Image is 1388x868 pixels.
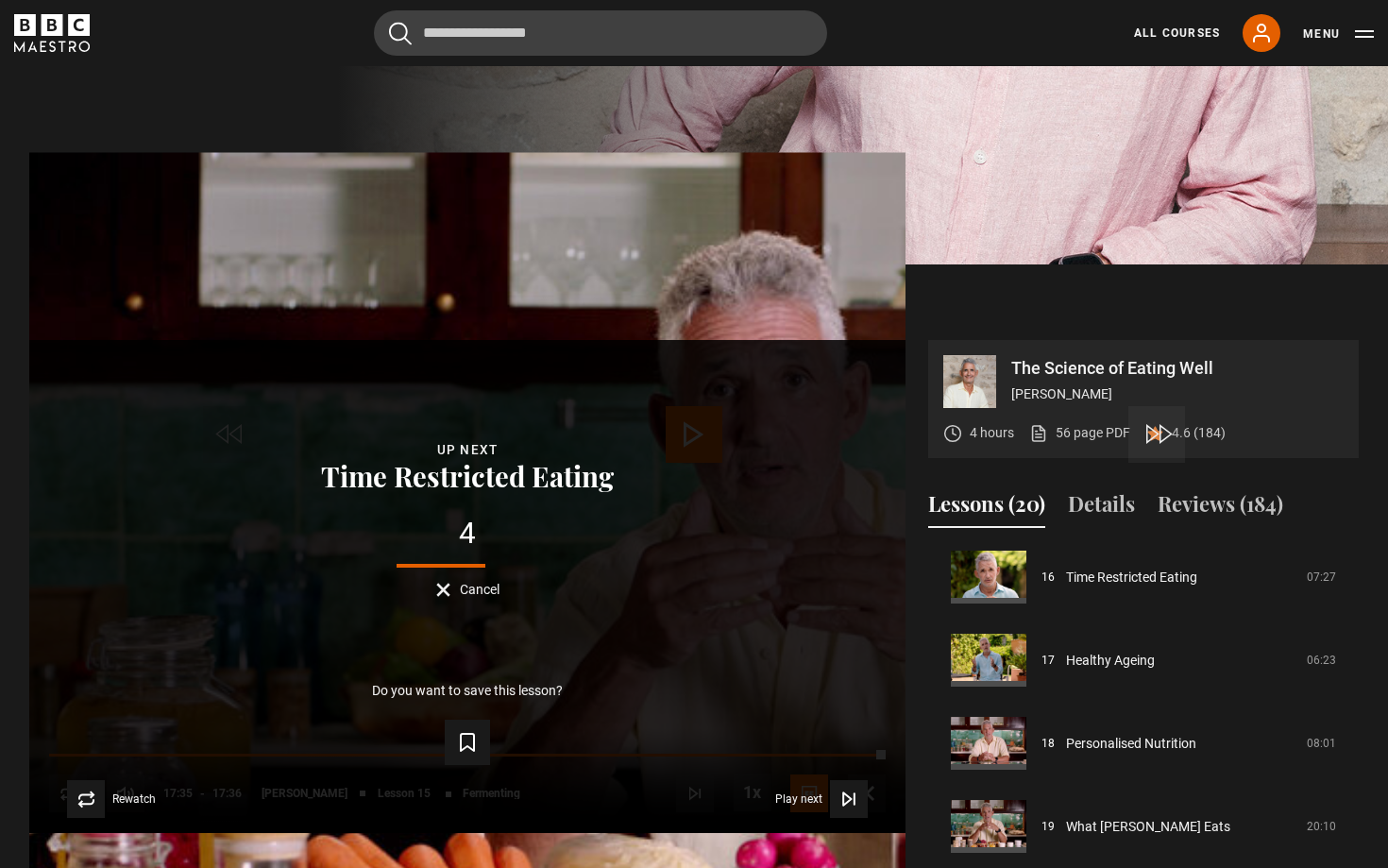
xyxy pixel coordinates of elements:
[775,780,868,818] button: Play next
[970,423,1014,443] p: 4 hours
[928,488,1045,528] button: Lessons (20)
[460,583,499,596] span: Cancel
[1172,423,1226,443] p: 4.6 (184)
[1068,488,1135,528] button: Details
[372,684,563,697] p: Do you want to save this lesson?
[1011,384,1344,404] p: [PERSON_NAME]
[1134,25,1220,42] a: All Courses
[14,14,90,52] svg: BBC Maestro
[775,793,822,805] span: Play next
[29,340,906,833] video-js: Video Player
[1158,488,1283,528] button: Reviews (184)
[1066,817,1230,837] a: What [PERSON_NAME] Eats
[1303,25,1374,43] button: Toggle navigation
[389,22,412,45] button: Submit the search query
[315,461,619,490] button: Time Restricted Eating
[1029,423,1130,443] a: 56 page PDF
[1066,568,1197,587] a: Time Restricted Eating
[436,583,499,597] button: Cancel
[1066,734,1196,754] a: Personalised Nutrition
[374,10,827,56] input: Search
[1066,651,1155,671] a: Healthy Ageing
[59,519,875,549] div: 4
[1011,360,1344,377] p: The Science of Eating Well
[59,439,875,461] div: Up next
[112,793,156,805] span: Rewatch
[67,780,156,818] button: Rewatch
